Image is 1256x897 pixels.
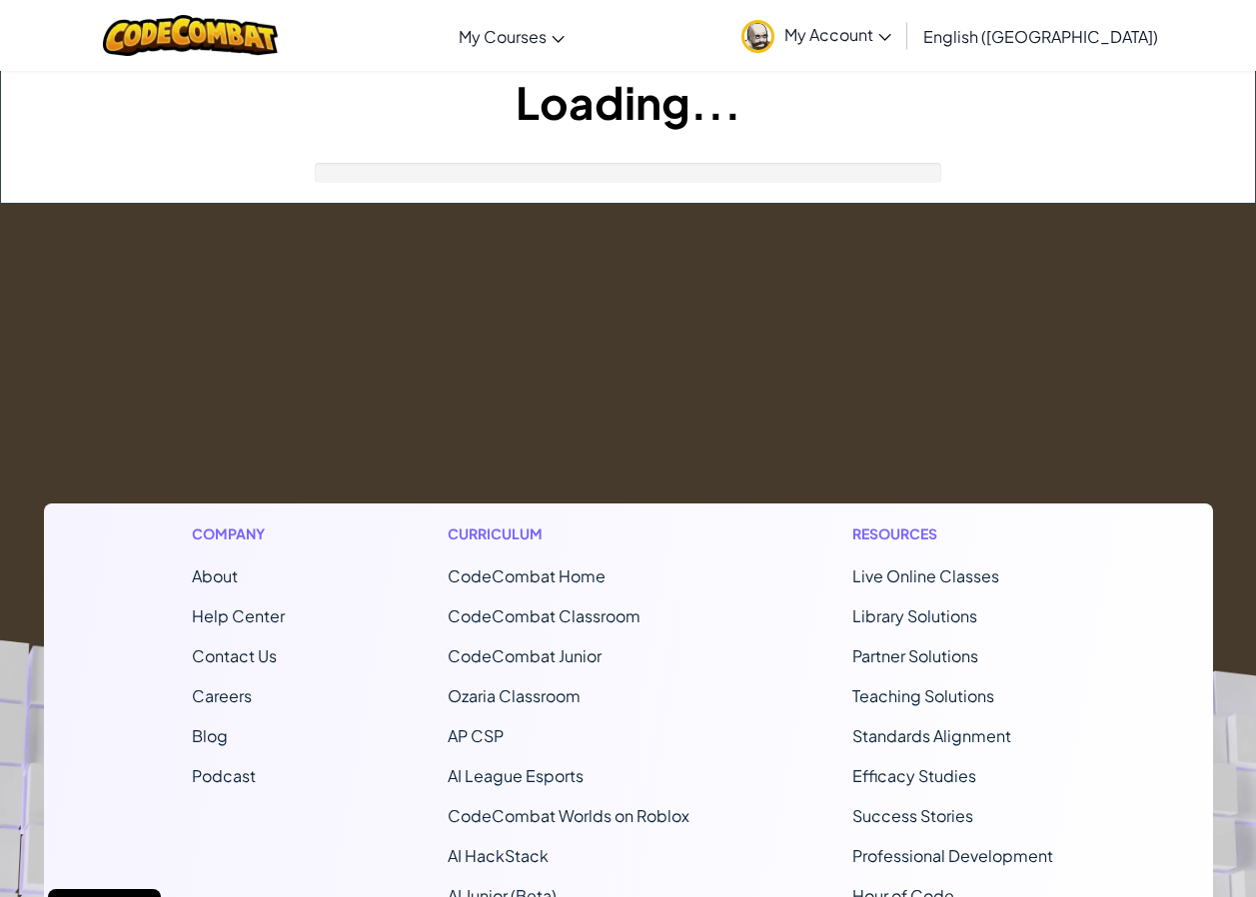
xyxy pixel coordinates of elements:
span: English ([GEOGRAPHIC_DATA]) [923,26,1158,47]
span: CodeCombat Home [448,565,606,586]
span: My Courses [459,26,547,47]
h1: Company [192,523,285,544]
a: Efficacy Studies [852,765,976,786]
a: AI HackStack [448,845,549,866]
a: CodeCombat Junior [448,645,602,666]
h1: Loading... [1,71,1255,133]
a: Podcast [192,765,256,786]
a: My Account [731,4,901,67]
a: Help Center [192,605,285,626]
a: Teaching Solutions [852,685,994,706]
h1: Resources [852,523,1065,544]
a: AI League Esports [448,765,584,786]
a: Library Solutions [852,605,977,626]
span: My Account [784,24,891,45]
a: Careers [192,685,252,706]
a: Standards Alignment [852,725,1011,746]
h1: Curriculum [448,523,689,544]
a: CodeCombat Worlds on Roblox [448,805,689,826]
a: Success Stories [852,805,973,826]
a: Partner Solutions [852,645,978,666]
a: AP CSP [448,725,504,746]
a: My Courses [449,9,575,63]
a: CodeCombat Classroom [448,605,640,626]
a: English ([GEOGRAPHIC_DATA]) [913,9,1168,63]
a: Live Online Classes [852,565,999,586]
a: Blog [192,725,228,746]
a: Professional Development [852,845,1053,866]
a: Ozaria Classroom [448,685,581,706]
img: avatar [741,20,774,53]
a: About [192,565,238,586]
img: CodeCombat logo [103,15,278,56]
span: Contact Us [192,645,277,666]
